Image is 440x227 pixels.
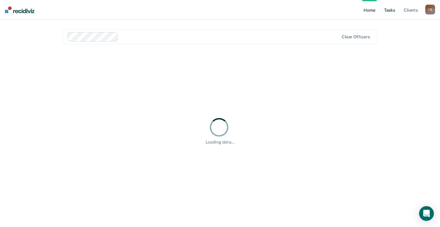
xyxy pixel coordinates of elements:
[425,5,435,14] div: Y B
[206,140,235,145] div: Loading data...
[419,206,434,221] div: Open Intercom Messenger
[5,6,34,13] img: Recidiviz
[342,34,370,40] div: Clear officers
[425,5,435,14] button: YB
